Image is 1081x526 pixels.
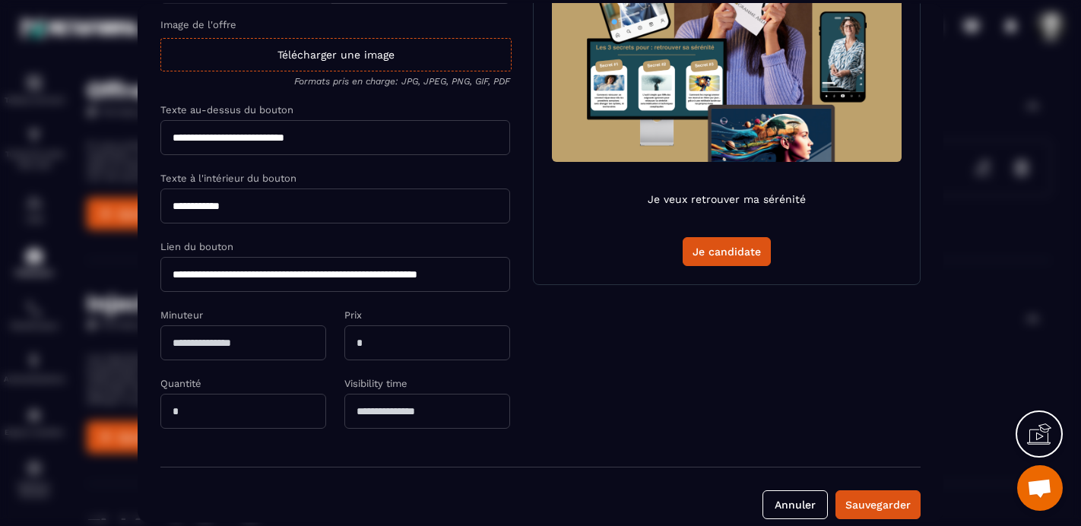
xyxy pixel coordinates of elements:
[344,378,407,389] label: Visibility time
[160,38,512,71] div: Télécharger une image
[160,241,233,252] label: Lien du bouton
[648,193,806,205] p: Je veux retrouver ma sérénité
[160,76,510,87] p: Formats pris en charge: JPG, JPEG, PNG, GIF, PDF
[160,378,201,389] label: Quantité
[344,309,362,321] label: Prix
[1017,465,1063,511] div: Ouvrir le chat
[160,19,236,30] label: Image de l'offre
[835,490,921,519] button: Sauvegarder
[762,490,828,519] button: Annuler
[160,104,293,116] label: Texte au-dessus du bouton
[160,309,203,321] label: Minuteur
[160,173,296,184] label: Texte à l'intérieur du bouton
[845,497,911,512] div: Sauvegarder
